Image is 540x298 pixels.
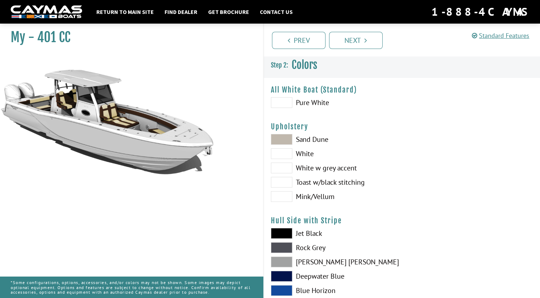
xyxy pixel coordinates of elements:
[271,97,395,108] label: Pure White
[271,271,395,282] label: Deepwater Blue
[271,228,395,239] label: Jet Black
[271,85,533,94] h4: All White Boat (Standard)
[271,122,533,131] h4: Upholstery
[271,163,395,173] label: White w grey accent
[11,277,252,298] p: *Some configurations, options, accessories, and/or colors may not be shown. Some images may depic...
[472,31,529,40] a: Standard Features
[271,134,395,145] label: Sand Dune
[271,285,395,296] label: Blue Horizon
[271,257,395,267] label: [PERSON_NAME] [PERSON_NAME]
[11,29,245,45] h1: My - 401 CC
[271,242,395,253] label: Rock Grey
[329,32,383,49] a: Next
[205,7,253,16] a: Get Brochure
[432,4,529,20] div: 1-888-4CAYMAS
[271,177,395,188] label: Toast w/black stitching
[256,7,296,16] a: Contact Us
[271,148,395,159] label: White
[93,7,157,16] a: Return to main site
[11,5,82,19] img: white-logo-c9c8dbefe5ff5ceceb0f0178aa75bf4bb51f6bca0971e226c86eb53dfe498488.png
[161,7,201,16] a: Find Dealer
[272,32,325,49] a: Prev
[271,191,395,202] label: Mink/Vellum
[271,216,533,225] h4: Hull Side with Stripe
